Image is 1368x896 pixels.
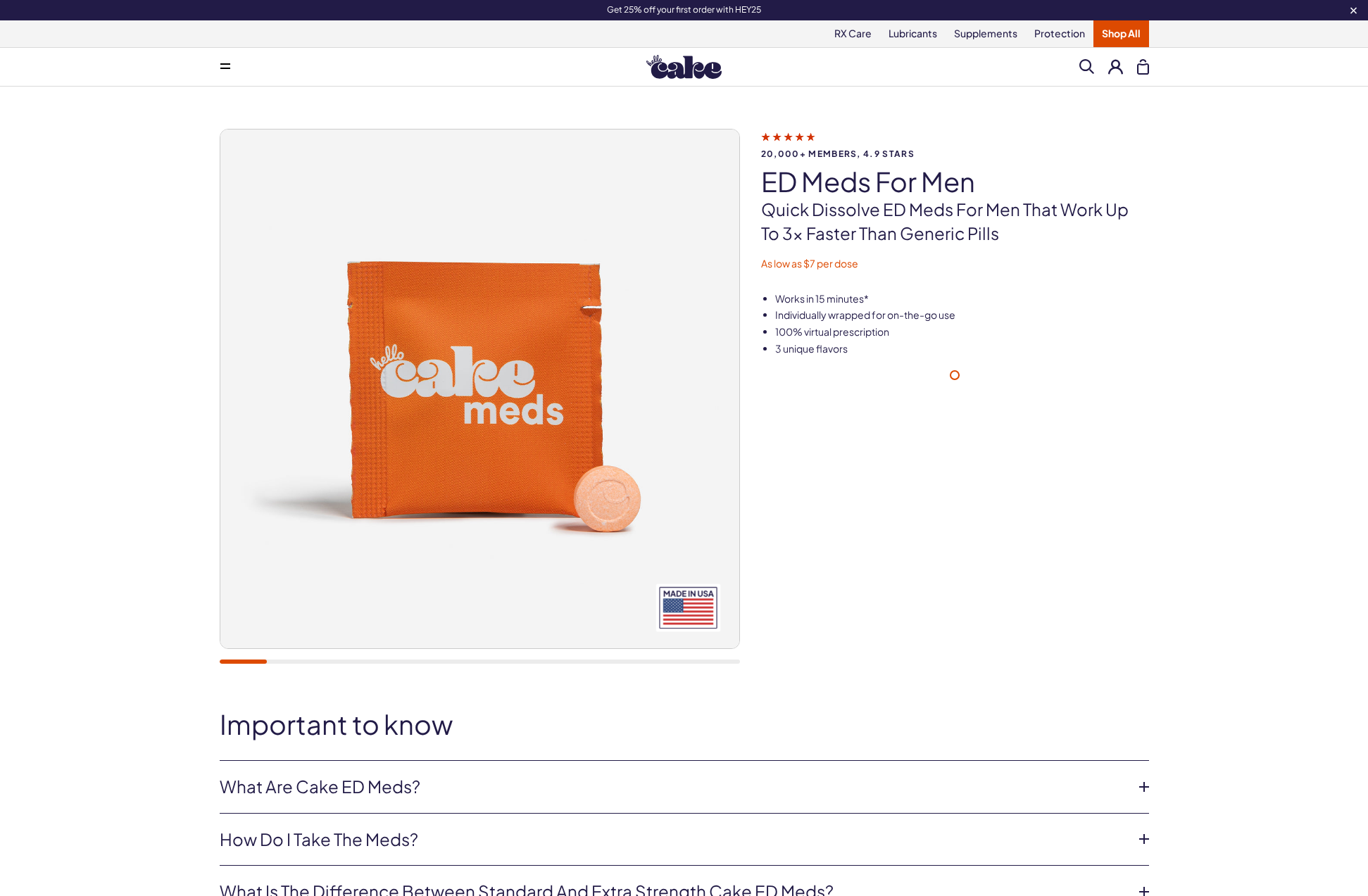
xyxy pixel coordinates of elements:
a: Protection [1026,20,1093,47]
a: Shop All [1093,20,1149,47]
h1: ED Meds for Men [761,167,1149,196]
p: As low as $7 per dose [761,257,1149,271]
img: ED Meds for Men [220,130,739,648]
a: Lubricants [880,20,946,47]
span: 20,000+ members, 4.9 stars [761,149,1149,158]
li: 3 unique flavors [775,342,1149,356]
img: Hello Cake [646,55,722,79]
li: 100% virtual prescription [775,325,1149,339]
h2: Important to know [220,709,1149,739]
div: Get 25% off your first order with HEY25 [177,4,1191,15]
p: Quick dissolve ED Meds for men that work up to 3x faster than generic pills [761,198,1149,245]
a: What are Cake ED Meds? [220,775,1127,799]
a: 20,000+ members, 4.9 stars [761,130,1149,158]
a: RX Care [826,20,880,47]
a: How do I take the meds? [220,828,1127,852]
li: Works in 15 minutes* [775,292,1149,306]
a: Supplements [946,20,1026,47]
li: Individually wrapped for on-the-go use [775,308,1149,322]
